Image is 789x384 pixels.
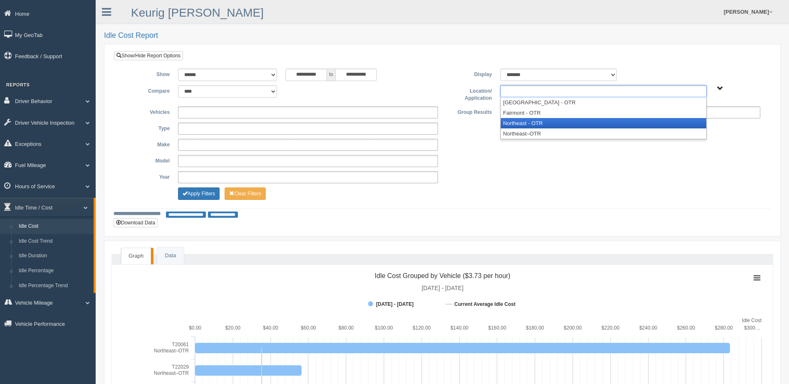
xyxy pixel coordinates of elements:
[131,6,264,19] a: Keurig [PERSON_NAME]
[677,325,695,331] text: $260.00
[715,325,733,331] text: $280.00
[526,325,544,331] text: $180.00
[442,69,496,79] label: Display
[413,325,431,331] text: $120.00
[501,108,706,118] li: Fairmont - OTR
[154,348,189,354] tspan: Northeast–OTR
[15,234,94,249] a: Idle Cost Trend
[15,278,94,293] a: Idle Percentage Trend
[564,325,582,331] text: $200.00
[104,32,781,40] h2: Idle Cost Report
[339,325,354,331] text: $80.00
[154,370,189,376] tspan: Northeast–OTR
[639,325,658,331] text: $240.00
[263,325,278,331] text: $40.00
[744,325,760,331] tspan: $300…
[120,171,174,181] label: Year
[442,106,496,116] label: Group Results
[120,85,174,95] label: Compare
[450,325,469,331] text: $140.00
[501,118,706,128] li: Northeast - OTR
[15,219,94,234] a: Idle Cost
[157,247,183,264] a: Data
[376,301,413,307] tspan: [DATE] - [DATE]
[327,69,335,81] span: to
[442,85,496,102] label: Location/ Application
[120,139,174,149] label: Make
[375,325,393,331] text: $100.00
[488,325,507,331] text: $160.00
[178,187,220,200] button: Change Filter Options
[225,325,240,331] text: $20.00
[172,364,189,370] tspan: T22029
[601,325,620,331] text: $220.00
[301,325,316,331] text: $60.00
[15,263,94,278] a: Idle Percentage
[114,218,158,227] button: Download Data
[189,325,201,331] text: $0.00
[501,128,706,139] li: Northeast–OTR
[501,97,706,108] li: [GEOGRAPHIC_DATA] - OTR
[120,69,174,79] label: Show
[120,123,174,133] label: Type
[120,155,174,165] label: Model
[375,272,510,279] tspan: Idle Cost Grouped by Vehicle ($3.73 per hour)
[225,187,266,200] button: Change Filter Options
[15,249,94,263] a: Idle Duration
[121,248,151,264] a: Graph
[422,285,464,291] tspan: [DATE] - [DATE]
[742,318,762,323] tspan: Idle Cost
[172,342,189,347] tspan: T20061
[114,51,183,60] a: Show/Hide Report Options
[120,106,174,116] label: Vehicles
[454,301,515,307] tspan: Current Average Idle Cost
